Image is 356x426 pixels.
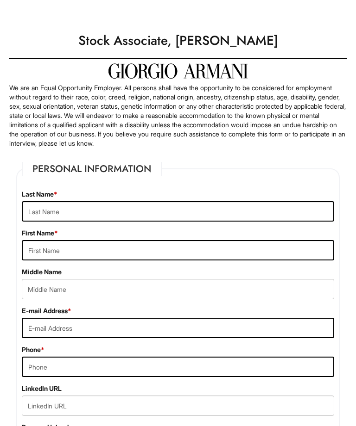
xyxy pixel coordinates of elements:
label: LinkedIn URL [22,384,62,393]
input: Middle Name [22,279,334,299]
p: We are an Equal Opportunity Employer. All persons shall have the opportunity to be considered for... [9,83,347,148]
label: Last Name [22,190,57,199]
input: First Name [22,240,334,260]
h1: Stock Associate, [PERSON_NAME] [5,28,351,54]
label: E-mail Address [22,306,71,315]
img: Giorgio Armani [108,63,248,79]
label: Middle Name [22,267,62,277]
input: E-mail Address [22,318,334,338]
input: LinkedIn URL [22,395,334,416]
label: First Name [22,228,58,238]
input: Last Name [22,201,334,222]
label: Phone [22,345,44,354]
input: Phone [22,357,334,377]
legend: Personal Information [22,162,162,176]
